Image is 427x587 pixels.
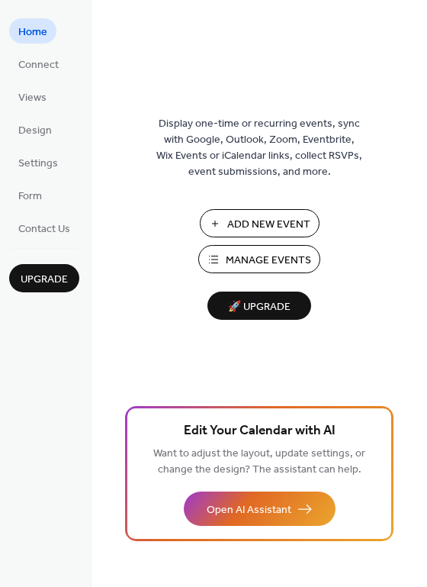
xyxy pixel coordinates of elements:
[184,492,335,526] button: Open AI Assistant
[207,502,291,518] span: Open AI Assistant
[226,253,311,269] span: Manage Events
[200,209,319,237] button: Add New Event
[9,182,51,208] a: Form
[18,24,47,40] span: Home
[18,221,70,237] span: Contact Us
[21,272,68,288] span: Upgrade
[18,90,47,106] span: Views
[156,116,362,180] span: Display one-time or recurring events, sync with Google, Outlook, Zoom, Eventbrite, Wix Events or ...
[18,156,58,172] span: Settings
[9,215,79,240] a: Contact Us
[184,421,335,442] span: Edit Your Calendar with AI
[217,297,302,318] span: 🚀 Upgrade
[9,18,56,44] a: Home
[9,264,79,292] button: Upgrade
[207,292,311,320] button: 🚀 Upgrade
[227,217,310,233] span: Add New Event
[198,245,320,273] button: Manage Events
[18,123,52,139] span: Design
[153,443,365,480] span: Want to adjust the layout, update settings, or change the design? The assistant can help.
[18,189,42,205] span: Form
[9,84,56,109] a: Views
[9,150,67,175] a: Settings
[18,57,59,73] span: Connect
[9,117,61,142] a: Design
[9,51,68,76] a: Connect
